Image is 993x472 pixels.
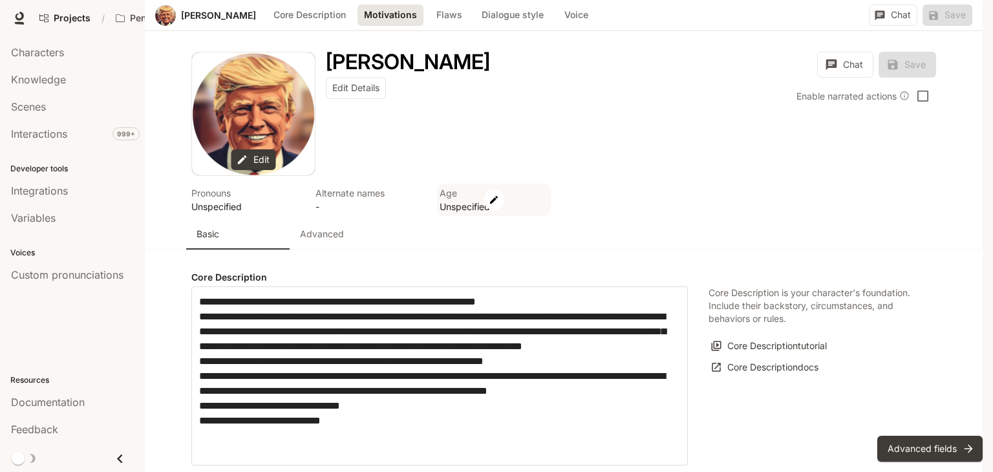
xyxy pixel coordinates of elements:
[315,200,424,213] p: -
[358,5,423,26] button: Motivations
[709,357,822,378] a: Core Descriptiondocs
[231,149,276,171] button: Edit
[877,436,983,462] button: Advanced fields
[197,228,219,241] p: Basic
[326,78,386,99] button: Edit Details
[130,13,202,24] p: Pen Pals [Production]
[817,52,873,78] button: Chat
[96,12,110,25] div: /
[869,5,917,26] button: Chat
[709,286,915,325] p: Core Description is your character's foundation. Include their backstory, circumstances, and beha...
[796,89,910,103] div: Enable narrated actions
[709,336,830,357] button: Core Descriptiontutorial
[191,186,300,213] button: Open character details dialog
[181,11,256,20] a: [PERSON_NAME]
[191,271,688,284] h4: Core Description
[440,186,548,213] button: Open character details dialog
[429,5,470,26] button: Flaws
[300,228,344,241] p: Advanced
[110,5,222,31] button: Open workspace menu
[326,49,490,74] h1: [PERSON_NAME]
[315,186,424,200] p: Alternate names
[475,5,550,26] button: Dialogue style
[54,13,91,24] span: Projects
[267,5,352,26] button: Core Description
[155,5,176,26] div: Avatar image
[191,186,300,200] p: Pronouns
[34,5,96,31] a: Go to projects
[192,52,315,175] div: Avatar image
[192,52,315,175] button: Open character avatar dialog
[326,52,490,72] button: Open character details dialog
[155,5,176,26] button: Open character avatar dialog
[315,186,424,213] button: Open character details dialog
[555,5,597,26] button: Voice
[191,286,688,466] div: label
[191,200,300,213] p: Unspecified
